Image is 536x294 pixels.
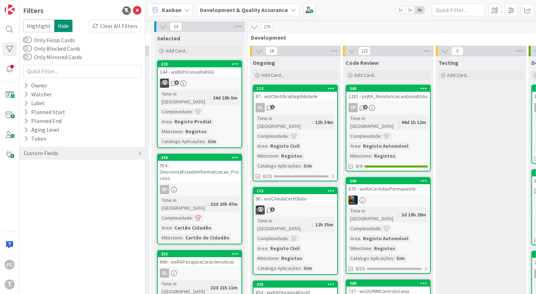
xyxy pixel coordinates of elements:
[23,53,32,61] button: Only Mirrored Cards
[157,60,242,148] a: 233144 - wsBUPiConsultaRGGLSTime in [GEOGRAPHIC_DATA]:24d 18h 5mComplexidade:Area:Registo Predial...
[158,154,241,161] div: 350
[158,61,241,77] div: 233144 - wsBUPiConsultaRGG
[346,184,430,193] div: 870 - wsRACertidaoPermanente
[173,224,213,232] div: Cartão Cidadão
[348,142,360,150] div: Area
[253,85,337,92] div: 112
[211,94,239,102] div: 24d 18h 5m
[371,152,372,160] span: :
[256,162,301,170] div: Catalogo Aplicações
[360,142,361,150] span: :
[23,45,32,52] button: Only Blocked Cards
[192,214,193,222] span: :
[54,19,73,32] span: Hide
[356,163,362,170] span: 9/9
[393,254,395,262] span: :
[348,114,398,130] div: Time in [GEOGRAPHIC_DATA]
[358,47,370,55] span: 122
[312,221,313,228] span: :
[278,152,279,160] span: :
[360,234,361,242] span: :
[23,36,32,44] button: Only Focus Cards
[157,35,180,42] span: Selected
[157,154,242,244] a: 350914 - SincronizaEstadoInformatizacao_ProcessAPTime in [GEOGRAPHIC_DATA]:22d 20h 47mComplexidad...
[160,214,192,222] div: Complexidade
[348,234,360,242] div: Area
[350,86,430,91] div: 368
[371,244,372,252] span: :
[361,142,410,150] div: Registo Automóvel
[395,254,407,262] div: Sim
[23,90,52,99] div: Watcher
[160,224,172,232] div: Area
[302,264,314,272] div: Sim
[256,114,312,130] div: Time in [GEOGRAPHIC_DATA]
[256,254,278,262] div: Milestone
[158,161,241,183] div: 914 - SincronizaEstadoInformatizacao_Process
[160,128,183,135] div: Milestone
[301,162,302,170] span: :
[398,211,400,219] span: :
[257,282,337,287] div: 335
[23,65,141,78] input: Quick Filter...
[267,142,268,150] span: :
[205,137,206,145] span: :
[279,254,304,262] div: Registos
[23,53,82,61] label: Only Mirrored Cards
[256,132,288,140] div: Complexidade
[346,196,430,205] div: JC
[257,86,337,91] div: 112
[200,6,288,13] b: Development & Quality Assurance
[172,118,173,125] span: :
[253,187,338,275] a: 11390 - wsICAnulaCertObitoLSTime in [GEOGRAPHIC_DATA]:12h 35mComplexidade:Area:Registo CivilMiles...
[346,178,430,193] div: 209870 - wsRACertidaoPermanente
[162,6,182,14] span: Kanban
[166,47,188,54] span: Add Card...
[261,72,284,78] span: Add Card...
[183,234,184,242] span: :
[348,225,381,232] div: Complexidade
[206,137,218,145] div: Sim
[405,6,415,13] span: 2x
[439,59,458,66] span: Testing
[447,72,470,78] span: Add Card...
[256,103,265,112] div: SL
[354,72,377,78] span: Add Card...
[256,152,278,160] div: Milestone
[400,211,428,219] div: 2d 19h 28m
[5,279,15,289] div: T
[160,137,205,145] div: Catalogo Aplicações
[23,19,54,32] span: Highlight
[5,260,15,270] div: FC
[348,132,381,140] div: Complexidade
[253,194,337,203] div: 90 - wsICAnulaCertObito
[278,254,279,262] span: :
[160,234,183,242] div: Milestone
[279,152,304,160] div: Registos
[267,244,268,252] span: :
[256,217,312,232] div: Time in [GEOGRAPHIC_DATA]
[396,6,405,13] span: 1x
[256,244,267,252] div: Area
[161,251,241,256] div: 252
[208,200,239,208] div: 22d 20h 47m
[207,200,208,208] span: :
[253,281,337,288] div: 335
[381,225,382,232] span: :
[312,118,313,126] span: :
[89,19,141,32] div: Clear All Filters
[174,80,179,85] span: 5
[346,178,430,184] div: 209
[346,85,430,101] div: 3681281 - prjRA_MonitorizacaoEnviaDUAs
[158,154,241,183] div: 350914 - SincronizaEstadoInformatizacao_Process
[313,221,335,228] div: 12h 35m
[256,205,265,215] img: LS
[253,188,337,203] div: 11390 - wsICAnulaCertObito
[256,142,267,150] div: Area
[346,280,430,287] div: 308
[415,6,424,13] span: 3x
[160,118,172,125] div: Area
[270,207,275,212] span: 1
[313,118,335,126] div: 12h 34m
[301,264,302,272] span: :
